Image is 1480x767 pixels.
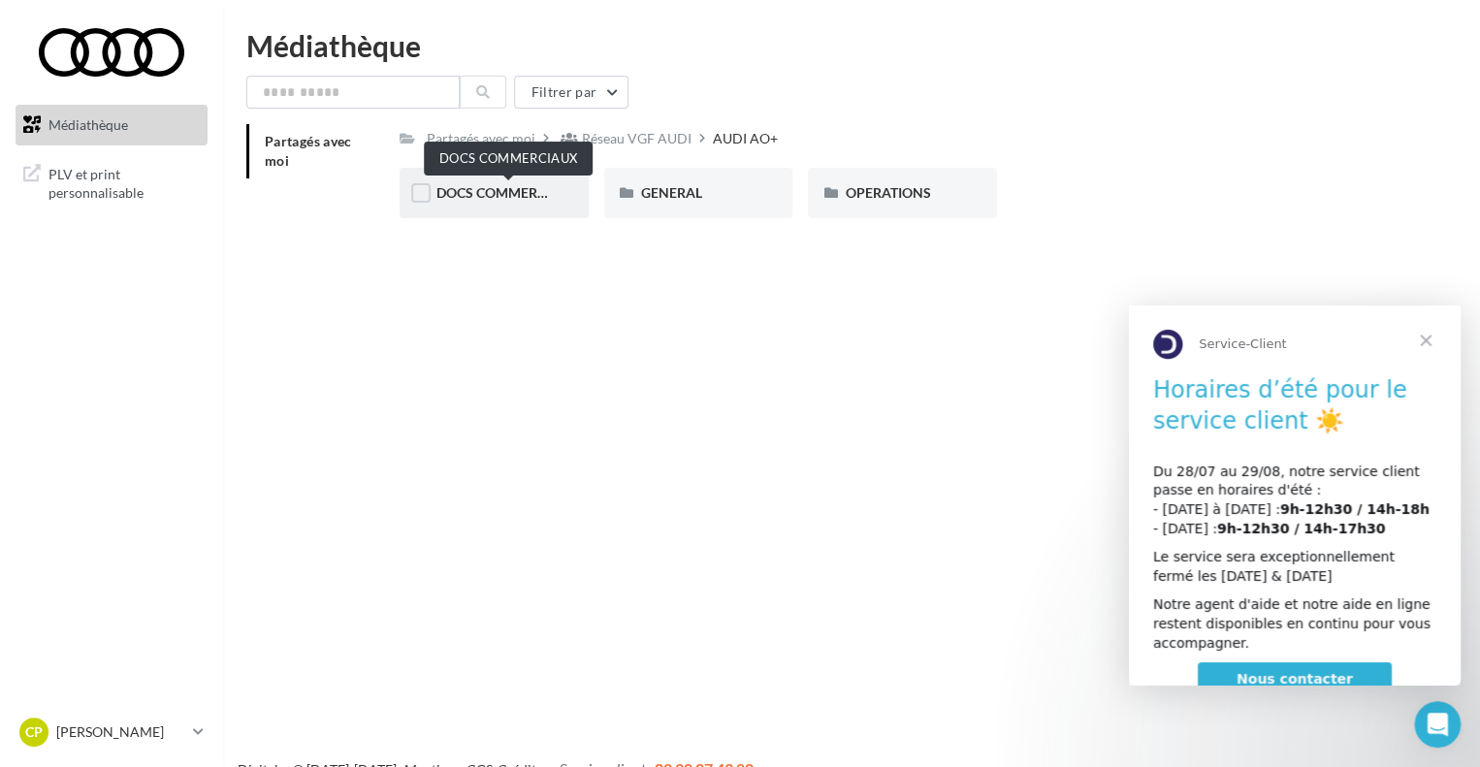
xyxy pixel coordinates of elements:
[424,142,593,176] div: DOCS COMMERCIAUX
[12,153,211,210] a: PLV et print personnalisable
[246,31,1457,60] div: Médiathèque
[713,129,778,148] div: AUDI AO+
[12,105,211,145] a: Médiathèque
[56,722,185,742] p: [PERSON_NAME]
[641,184,702,201] span: GENERAL
[25,722,43,742] span: CP
[436,184,579,201] span: DOCS COMMERCIAUX
[69,357,263,392] a: Nous contacter
[845,184,930,201] span: OPERATIONS
[16,714,208,751] a: CP [PERSON_NAME]
[265,133,352,169] span: Partagés avec moi
[1414,701,1461,748] iframe: Intercom live chat
[582,129,692,148] div: Réseau VGF AUDI
[1129,305,1461,686] iframe: Intercom live chat message
[514,76,628,109] button: Filtrer par
[108,366,224,381] span: Nous contacter
[48,161,200,203] span: PLV et print personnalisable
[48,116,128,133] span: Médiathèque
[427,129,535,148] div: Partagés avec moi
